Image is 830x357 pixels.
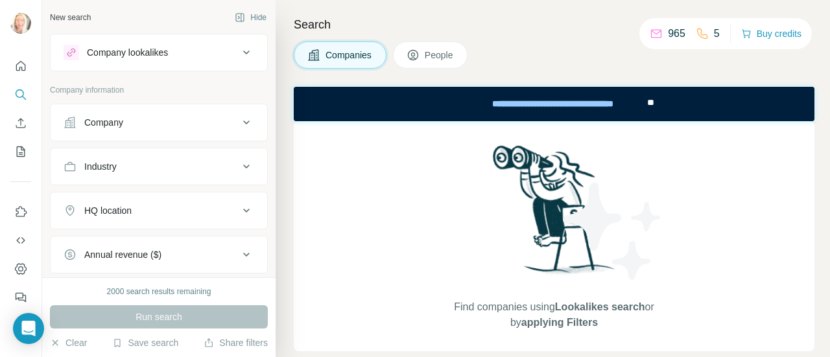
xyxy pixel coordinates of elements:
div: New search [50,12,91,23]
button: Quick start [10,54,31,78]
button: Share filters [204,336,268,349]
p: Company information [50,84,268,96]
img: Surfe Illustration - Woman searching with binoculars [487,142,622,286]
button: Company lookalikes [51,37,267,68]
button: Use Surfe API [10,229,31,252]
button: Industry [51,151,267,182]
span: Companies [326,49,373,62]
img: Surfe Illustration - Stars [554,173,671,290]
button: Feedback [10,286,31,309]
span: Find companies using or by [450,299,658,330]
button: Enrich CSV [10,111,31,135]
div: 2000 search results remaining [107,286,211,297]
span: Lookalikes search [555,301,645,312]
div: Company lookalikes [87,46,168,59]
div: Company [84,116,123,129]
span: People [425,49,455,62]
button: Use Surfe on LinkedIn [10,200,31,224]
div: HQ location [84,204,132,217]
button: Clear [50,336,87,349]
button: Annual revenue ($) [51,239,267,270]
span: applying Filters [521,317,598,328]
div: Annual revenue ($) [84,248,161,261]
button: HQ location [51,195,267,226]
p: 965 [668,26,685,41]
button: Save search [112,336,178,349]
button: Company [51,107,267,138]
button: Dashboard [10,257,31,281]
button: My lists [10,140,31,163]
div: Industry [84,160,117,173]
button: Search [10,83,31,106]
h4: Search [294,16,814,34]
div: Open Intercom Messenger [13,313,44,344]
button: Buy credits [741,25,801,43]
button: Hide [226,8,276,27]
img: Avatar [10,13,31,34]
p: 5 [714,26,720,41]
iframe: Banner [294,87,814,121]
